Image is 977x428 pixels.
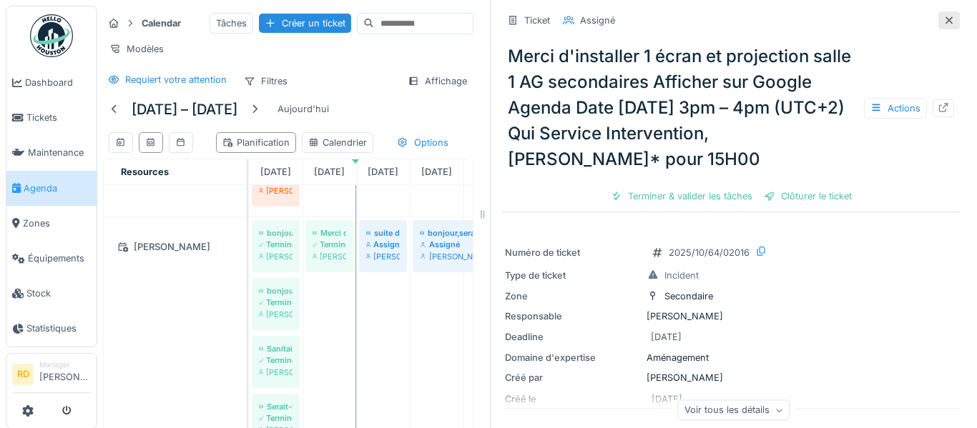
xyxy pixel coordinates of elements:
[28,146,91,159] span: Maintenance
[308,136,367,149] div: Calendrier
[125,73,227,86] div: Requiert votre attention
[136,16,187,30] strong: Calendar
[664,269,699,282] div: Incident
[6,206,97,241] a: Zones
[651,330,682,344] div: [DATE]
[12,364,34,385] li: RD
[505,371,957,384] div: [PERSON_NAME]
[505,309,641,323] div: Responsable
[366,227,400,239] div: suite de la pose de derbigum sur le toit du hall de tennis
[6,100,97,135] a: Tickets
[505,351,641,364] div: Domaine d'expertise
[259,239,293,250] div: Terminé
[259,227,293,239] div: bonjour,serait-il possible de démonté le podium qui est installer dans le fond du grand réfectoir...
[30,14,73,57] img: Badge_color-CXgf-gQk.svg
[257,162,295,181] a: 13 octobre 2025
[505,371,641,384] div: Créé par
[210,13,253,34] div: Tâches
[505,269,641,282] div: Type de ticket
[112,238,237,256] div: [PERSON_NAME]
[864,98,927,119] div: Actions
[26,322,91,335] span: Statistiques
[259,401,293,412] div: Serait-il possible d’avoir le baffle dans la cours 4-5-6 le [DATE], [DATE] et [DATE] de la semain...
[420,251,507,262] div: [PERSON_NAME]
[505,289,641,303] div: Zone
[237,71,294,91] div: Filtres
[401,71,473,91] div: Affichage
[505,351,957,364] div: Aménagement
[364,162,402,181] a: 15 octobre 2025
[524,14,550,27] div: Ticket
[39,359,91,390] li: [PERSON_NAME]
[39,359,91,370] div: Manager
[366,239,400,250] div: Assigné
[6,65,97,100] a: Dashboard
[669,246,750,259] div: 2025/10/64/02016
[313,251,346,262] div: [PERSON_NAME]
[418,162,456,181] a: 16 octobre 2025
[103,39,170,59] div: Modèles
[310,162,348,181] a: 14 octobre 2025
[26,111,91,124] span: Tickets
[678,400,790,421] div: Voir tous les détails
[313,239,346,250] div: Terminé
[222,136,290,149] div: Planification
[259,367,293,378] div: [PERSON_NAME]
[259,343,293,354] div: Sanitaires pères
[758,186,858,206] div: Clôturer le ticket
[505,246,641,259] div: Numéro de ticket
[24,181,91,195] span: Agenda
[259,285,293,297] div: bonjour,serait-il possible de remettre en place les 15 tables pliante dans la salle verte de la l...
[605,186,758,206] div: Terminer & valider les tâches
[505,330,641,344] div: Deadline
[391,132,455,153] div: Options
[259,354,293,366] div: Terminé
[580,14,615,27] div: Assigné
[664,289,713,303] div: Secondaire
[420,239,507,250] div: Assigné
[26,287,91,300] span: Stock
[420,227,507,239] div: bonjour,serait-il possible d'installer le petit baffle à roulette dans la cour 4/5/6 pour 12H50 m...
[272,99,335,119] div: Aujourd'hui
[471,162,509,181] a: 17 octobre 2025
[502,38,960,178] div: Merci d'installer 1 écran et projection salle 1 AG secondaires Afficher sur Google Agenda Date [D...
[6,241,97,276] a: Équipements
[132,101,237,118] h5: [DATE] – [DATE]
[6,311,97,346] a: Statistiques
[505,309,957,323] div: [PERSON_NAME]
[6,276,97,311] a: Stock
[313,227,346,239] div: Merci d'installer 1 écran et projection salle 1 AG secondaires Afficher sur Google Agenda Date [D...
[259,309,293,320] div: [PERSON_NAME]
[366,251,400,262] div: [PERSON_NAME]
[12,359,91,394] a: RD Manager[PERSON_NAME]
[259,251,293,262] div: [PERSON_NAME]
[259,185,293,196] div: [PERSON_NAME]
[259,297,293,308] div: Terminé
[121,166,169,177] span: Resources
[259,412,293,424] div: Terminé
[23,217,91,230] span: Zones
[28,252,91,265] span: Équipements
[259,14,351,33] div: Créer un ticket
[25,76,91,89] span: Dashboard
[6,135,97,170] a: Maintenance
[6,171,97,206] a: Agenda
